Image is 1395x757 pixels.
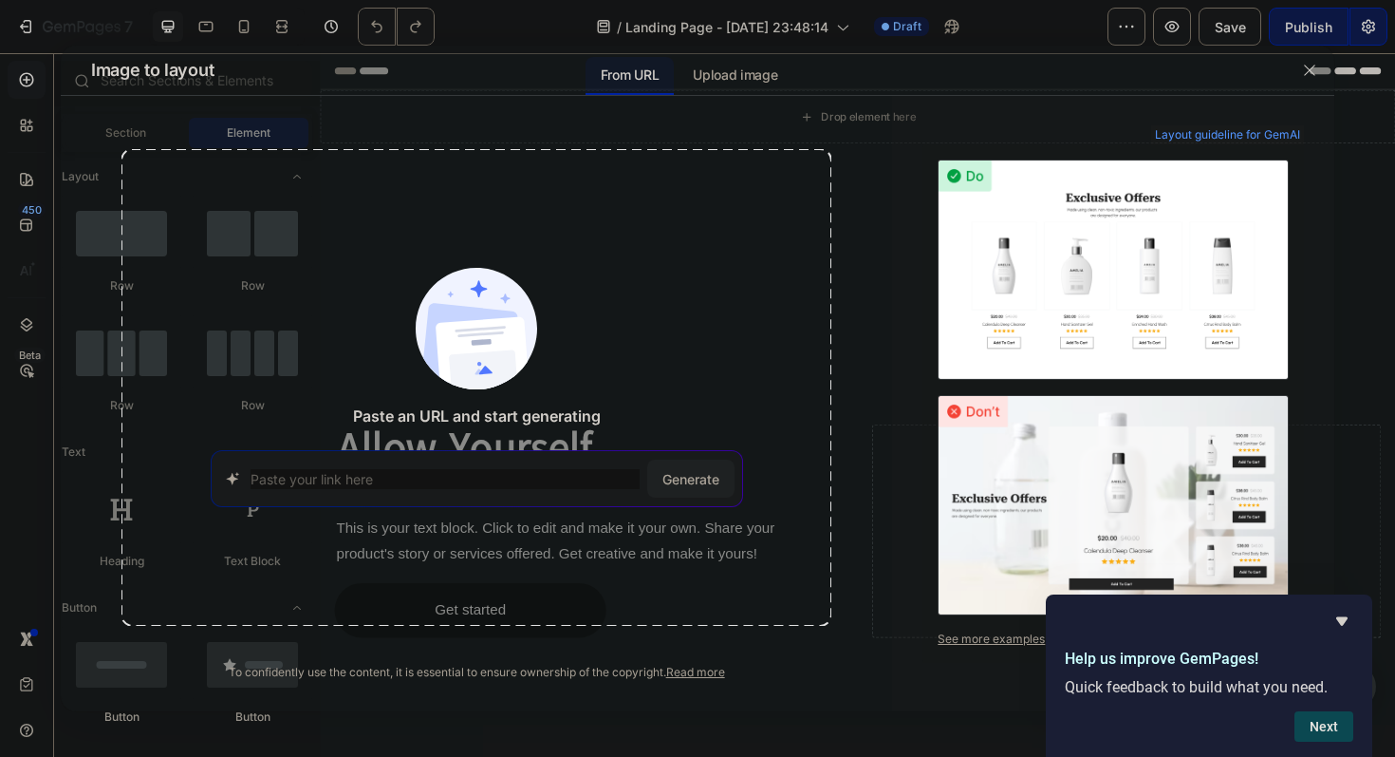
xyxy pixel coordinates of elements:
[17,395,552,486] h2: allow yourself focus. calm.
[15,561,303,619] button: <p>Get started</p>
[1294,711,1353,742] button: Next question
[1065,678,1353,696] p: Quick feedback to build what you need.
[601,64,659,86] p: From URL
[693,64,777,86] p: Upload image
[662,469,719,489] span: Generate
[1065,648,1353,671] h2: Help us improve GemPages!
[121,577,196,604] p: Get started
[1155,126,1300,143] span: Layout guideline for GemAI
[666,665,725,679] a: Read more
[530,60,631,75] div: Drop element here
[15,488,554,547] div: This is your text block. Click to edit and make it your own. Share your product's story or servic...
[1330,610,1353,633] button: Hide survey
[1065,610,1353,742] div: Help us improve GemPages!
[251,469,640,489] input: Paste your link here
[353,405,601,427] span: Paste an URL and start generating
[121,664,831,681] div: To confidently use the content, it is essential to ensure ownership of the copyright.
[938,631,1289,648] a: See more examples
[815,499,916,514] div: Drop element here
[91,59,214,82] span: Image to layout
